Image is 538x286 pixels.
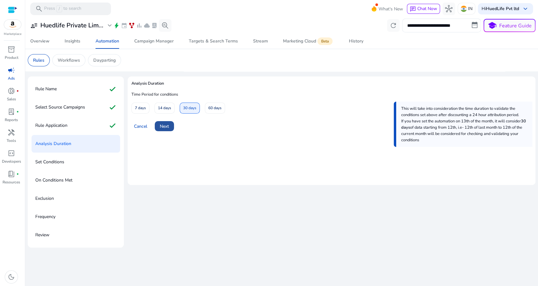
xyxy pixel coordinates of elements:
[349,39,363,43] div: History
[161,22,169,29] span: search_insights
[483,19,535,32] button: schoolFeature Guide
[35,157,64,167] p: Set Conditions
[7,138,16,143] p: Tools
[30,39,49,43] div: Overview
[131,92,277,98] label: Time Period for conditions
[40,22,103,29] h3: Huedlife Private Lim...
[121,22,127,29] span: event
[8,129,15,136] span: handyman
[33,57,44,64] p: Rules
[135,103,146,114] span: 7 days
[445,5,453,13] span: hub
[95,39,119,43] div: Automation
[8,170,15,178] span: book_4
[35,5,43,13] span: search
[443,3,455,15] button: hub
[44,5,81,12] p: Press to search
[35,139,71,149] p: Analysis Duration
[488,21,497,30] span: school
[8,66,15,74] span: campaign
[58,57,80,64] p: Workflows
[56,5,62,12] span: /
[131,121,150,131] button: Cancel
[35,193,54,204] p: Exclusion
[183,103,196,114] span: 30 days
[317,37,333,45] span: Beta
[2,159,21,164] p: Developers
[109,102,116,112] mat-icon: check
[155,121,174,131] button: Next
[387,19,400,32] button: refresh
[522,5,529,13] span: keyboard_arrow_down
[16,90,19,92] span: fiber_manual_record
[158,103,171,114] span: 14 days
[154,103,175,114] button: 14 days
[35,230,49,240] p: Review
[106,22,113,29] span: expand_more
[4,20,21,29] img: amazon.svg
[417,6,437,12] span: Chat Now
[144,22,150,29] span: cloud
[35,84,57,94] p: Rule Name
[16,173,19,175] span: fiber_manual_record
[8,273,15,281] span: dark_mode
[35,121,67,131] p: Rule Application
[482,7,519,11] p: Hi
[134,123,147,130] span: Cancel
[136,22,142,29] span: bar_chart
[253,39,268,43] div: Stream
[410,6,416,12] span: chat
[379,3,403,14] span: What's New
[65,39,80,43] div: Insights
[407,4,440,14] button: chatChat Now
[5,55,18,60] p: Product
[35,212,55,222] p: Frequency
[35,102,85,112] p: Select Source Campaigns
[180,103,200,114] button: 30 days
[390,22,397,29] span: refresh
[151,22,158,29] span: lab_profile
[8,87,15,95] span: donut_small
[3,179,20,185] p: Resources
[7,96,16,102] p: Sales
[109,121,116,131] mat-icon: check
[16,110,19,113] span: fiber_manual_record
[35,175,72,185] p: On Conditions Met
[113,22,120,29] span: bolt
[8,149,15,157] span: code_blocks
[189,39,238,43] div: Targets & Search Terms
[93,57,116,64] p: Dayparting
[129,22,135,29] span: family_history
[283,39,334,44] div: Marketing Cloud
[499,22,532,30] p: Feature Guide
[134,39,174,43] div: Campaign Manager
[8,46,15,53] span: inventory_2
[159,19,171,32] button: search_insights
[109,84,116,94] mat-icon: check
[208,103,222,114] span: 60 days
[394,102,532,147] div: This will take into consideration the time duration to validate the conditions set above after di...
[460,6,467,12] img: in.svg
[486,6,519,12] b: HuedLife Pvt ltd
[8,76,15,81] p: Ads
[8,108,15,115] span: lab_profile
[131,80,532,92] h4: Analysis Duration
[4,32,21,36] p: Marketplace
[30,22,38,29] span: user_attributes
[468,3,472,14] p: IN
[205,103,225,114] button: 60 days
[5,117,18,123] p: Reports
[160,123,169,130] span: Next
[131,103,149,114] button: 7 days
[401,118,526,143] span: If you have set the automation on 13th of the month, it will consider of data starting from 12th,...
